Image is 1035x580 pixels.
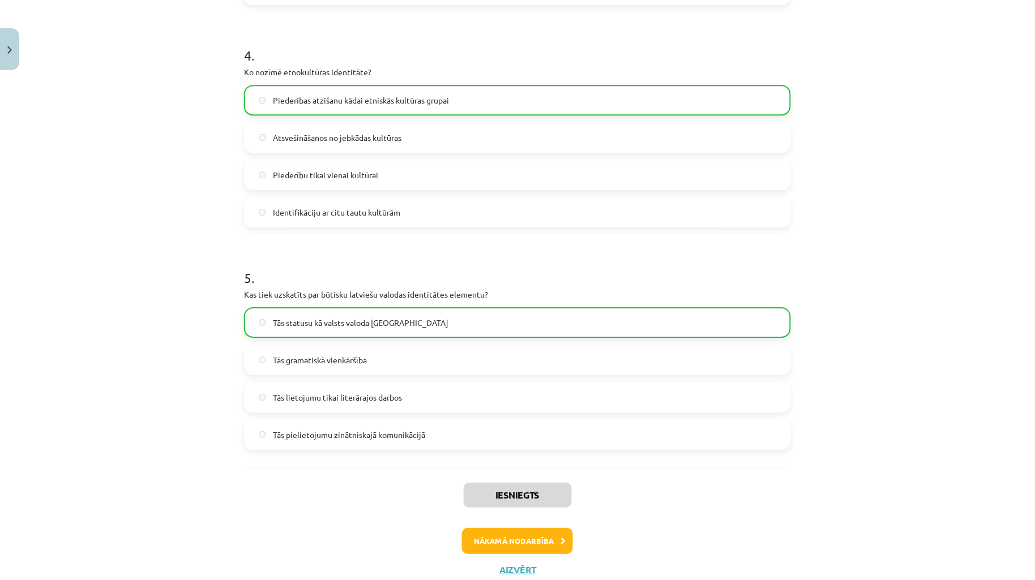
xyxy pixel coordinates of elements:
[273,317,448,329] span: Tās statusu kā valsts valoda [GEOGRAPHIC_DATA]
[7,46,12,54] img: icon-close-lesson-0947bae3869378f0d4975bcd49f059093ad1ed9edebbc8119c70593378902aed.svg
[259,209,266,216] input: Identifikāciju ar citu tautu kultūrām
[496,564,539,575] button: Aizvērt
[244,66,791,78] p: Ko nozīmē etnokultūras identitāte?
[259,394,266,401] input: Tās lietojumu tikai literārajos darbos
[273,392,402,403] span: Tās lietojumu tikai literārajos darbos
[273,429,425,441] span: Tās pielietojumu zinātniskajā komunikācijā
[273,207,400,218] span: Identifikāciju ar citu tautu kultūrām
[244,289,791,300] p: Kas tiek uzskatīts par būtisku latviešu valodas identitātes elementu?
[464,483,572,508] button: Iesniegts
[259,97,266,104] input: Piederības atzīšanu kādai etniskās kultūras grupai
[273,169,378,181] span: Piederību tikai vienai kultūrai
[244,250,791,285] h1: 5 .
[244,28,791,63] h1: 4 .
[273,132,401,144] span: Atsvešināšanos no jebkādas kultūras
[273,354,367,366] span: Tās gramatiskā vienkāršība
[259,319,266,326] input: Tās statusu kā valsts valoda [GEOGRAPHIC_DATA]
[462,528,573,554] button: Nākamā nodarbība
[259,356,266,364] input: Tās gramatiskā vienkāršība
[259,134,266,141] input: Atsvešināšanos no jebkādas kultūras
[259,431,266,439] input: Tās pielietojumu zinātniskajā komunikācijā
[259,171,266,179] input: Piederību tikai vienai kultūrai
[273,94,449,106] span: Piederības atzīšanu kādai etniskās kultūras grupai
